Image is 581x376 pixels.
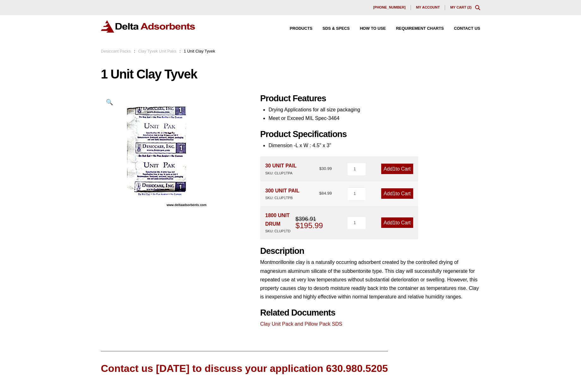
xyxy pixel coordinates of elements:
[296,221,300,230] span: $
[260,246,480,256] h2: Description
[260,129,480,140] h2: Product Specifications
[360,27,386,31] span: How to Use
[260,93,480,104] h2: Product Features
[312,27,350,31] a: SDS & SPECS
[106,99,113,105] span: 🔍
[468,5,470,9] span: 2
[268,105,480,114] li: Drying Applications for all size packaging
[101,20,196,33] img: Delta Adsorbents
[265,211,296,234] div: 1800 UNIT DRUM
[265,170,297,176] div: SKU: CLUP1TPA
[350,27,386,31] a: How to Use
[416,6,440,9] span: My account
[296,216,299,222] span: $
[373,6,406,9] span: [PHONE_NUMBER]
[411,5,445,10] a: My account
[101,67,480,81] h1: 1 Unit Clay Tyvek
[180,49,181,53] span: :
[265,195,299,201] div: SKU: CLUP1TPB
[265,161,297,176] div: 30 UNIT PAIL
[134,49,135,53] span: :
[381,188,413,199] a: Add1to Cart
[184,49,215,53] span: 1 Unit Clay Tyvek
[396,27,444,31] span: Requirement Charts
[101,93,118,111] a: View full-screen image gallery
[322,27,350,31] span: SDS & SPECS
[138,49,176,53] a: Clay Tyvek Unit Paks
[386,27,444,31] a: Requirement Charts
[101,49,131,53] a: Desiccant Packs
[319,166,321,171] span: $
[280,27,313,31] a: Products
[454,27,480,31] span: Contact Us
[319,166,332,171] bdi: 30.99
[296,221,323,230] bdi: 195.99
[475,5,480,10] div: Toggle Modal Content
[265,186,299,201] div: 300 UNIT PAIL
[101,361,388,376] div: Contact us [DATE] to discuss your application 630.980.5205
[260,321,342,327] a: Clay Unit Pack and Pillow Pack SDS
[319,191,321,196] span: $
[260,258,480,301] p: Montmorillonite clay is a naturally occurring adsorbent created by the controlled drying of magne...
[296,216,316,222] bdi: 396.91
[450,5,472,9] a: My Cart (2)
[393,220,395,225] span: 1
[393,166,395,172] span: 1
[393,191,395,196] span: 1
[290,27,313,31] span: Products
[268,141,480,150] li: Dimension -L x W : 4.5" x 3"
[381,164,413,174] a: Add1to Cart
[265,228,296,234] div: SKU: CLUP1TD
[101,93,212,211] img: 1 Unit Clay Tyvek
[319,191,332,196] bdi: 84.99
[444,27,480,31] a: Contact Us
[268,114,480,122] li: Meet or Exceed MIL Spec-3464
[381,217,413,228] a: Add1to Cart
[368,5,411,10] a: [PHONE_NUMBER]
